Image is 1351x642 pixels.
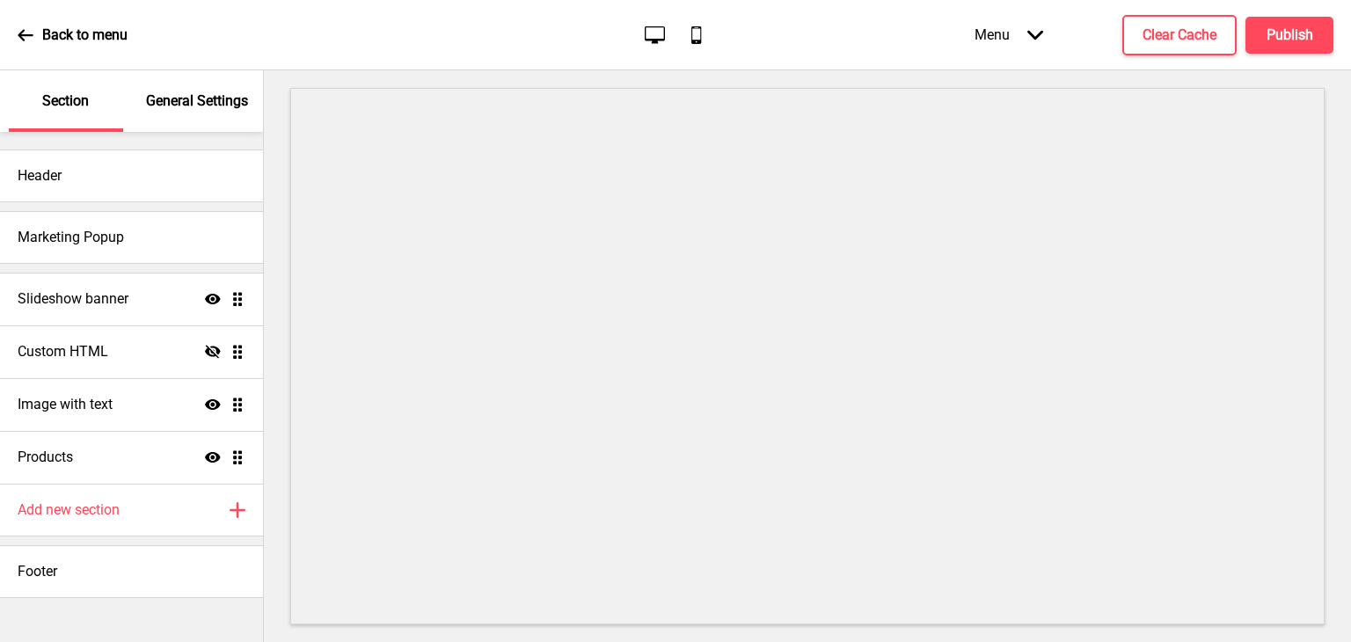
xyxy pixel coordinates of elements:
[1122,15,1237,55] button: Clear Cache
[1267,26,1313,45] h4: Publish
[18,562,57,581] h4: Footer
[18,395,113,414] h4: Image with text
[42,26,128,45] p: Back to menu
[18,289,128,309] h4: Slideshow banner
[18,500,120,520] h4: Add new section
[18,342,108,361] h4: Custom HTML
[18,448,73,467] h4: Products
[18,166,62,186] h4: Header
[146,91,248,111] p: General Settings
[957,9,1061,61] div: Menu
[1143,26,1216,45] h4: Clear Cache
[18,11,128,59] a: Back to menu
[1245,17,1333,54] button: Publish
[18,228,124,247] h4: Marketing Popup
[42,91,89,111] p: Section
